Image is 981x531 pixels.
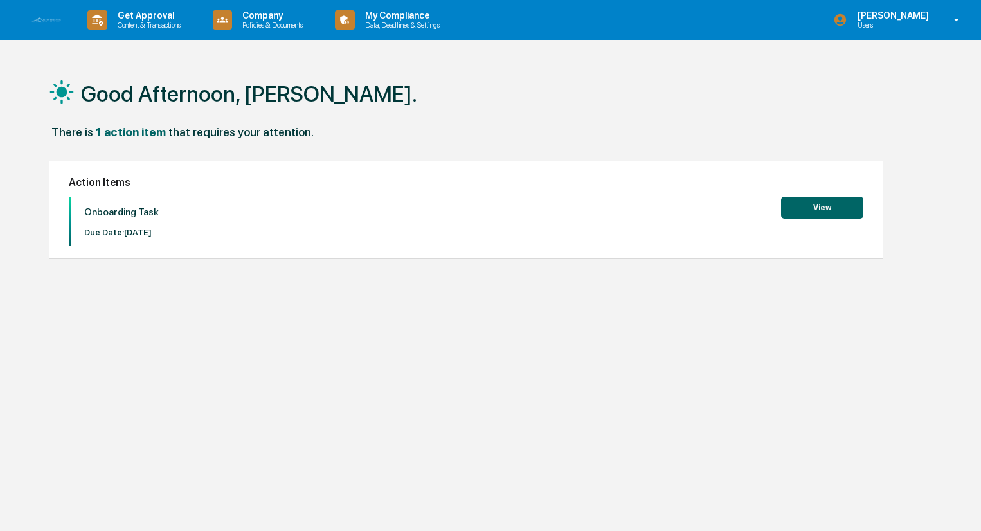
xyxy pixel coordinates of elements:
[69,176,863,188] h2: Action Items
[355,21,446,30] p: Data, Deadlines & Settings
[355,10,446,21] p: My Compliance
[51,125,93,139] div: There is
[84,206,159,218] p: Onboarding Task
[81,81,417,107] h1: Good Afternoon, [PERSON_NAME].
[232,21,309,30] p: Policies & Documents
[847,10,935,21] p: [PERSON_NAME]
[107,10,187,21] p: Get Approval
[168,125,314,139] div: that requires your attention.
[781,201,863,213] a: View
[84,228,159,237] p: Due Date: [DATE]
[232,10,309,21] p: Company
[96,125,166,139] div: 1 action item
[31,17,62,24] img: logo
[781,197,863,219] button: View
[847,21,935,30] p: Users
[107,21,187,30] p: Content & Transactions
